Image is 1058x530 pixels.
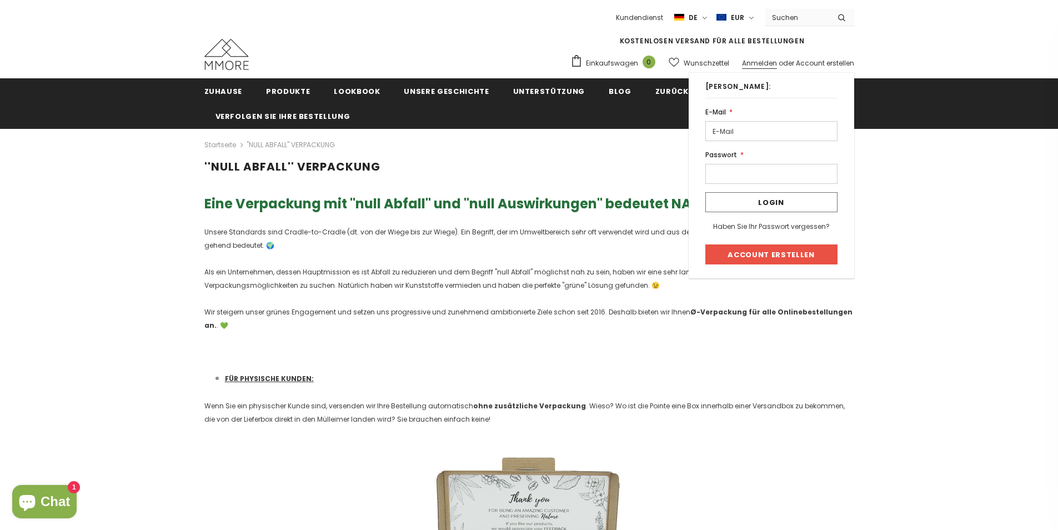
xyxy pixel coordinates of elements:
span: Zuhause [204,86,243,97]
a: Account erstellen [796,58,854,68]
span: Lookbook [334,86,380,97]
strong: Ø-Verpackung für alle Onlinebestellungen an. [204,307,853,330]
span: Wunschzettel [684,58,729,69]
a: Account erstellen [705,244,838,264]
span: KOSTENLOSEN VERSAND FÜR ALLE BESTELLUNGEN [620,36,805,46]
img: i-lang-2.png [674,13,684,22]
span: Blog [609,86,631,97]
input: Search Site [765,9,829,26]
span: Produkte [266,86,310,97]
a: Wunschzettel [669,53,729,73]
input: E-Mail [705,121,838,141]
span: FÜR PHYSISCHE KUNDEN: [225,374,314,383]
span: ''NULL ABFALL'' VERPACKUNG [247,138,335,152]
img: MMORE Cases [204,39,249,70]
a: Einkaufswagen 0 [570,54,661,71]
span: E-Mail [705,107,726,117]
a: Produkte [266,78,310,103]
span: Passwort [705,150,737,159]
span: Zurückgeben [655,86,715,97]
a: Blog [609,78,631,103]
h5: [PERSON_NAME]: [705,81,838,98]
a: Startseite [204,138,236,152]
a: Anmelden [742,58,777,68]
a: Haben Sie Ihr Passwort vergessen? [713,222,830,231]
strong: ohne zusätzliche Verpackung [473,401,586,411]
span: oder [779,58,794,68]
input: Login [705,192,838,212]
span: Kundendienst [616,13,663,22]
span: EUR [731,12,744,23]
span: 0 [643,56,655,68]
span: Verfolgen Sie Ihre Bestellung [215,111,350,122]
p: Wenn Sie ein physischer Kunde sind, versenden wir Ihre Bestellung automatisch . Wieso? Wo ist die... [204,399,854,426]
inbox-online-store-chat: Onlineshop-Chat von Shopify [9,485,80,521]
a: Unterstützung [513,78,585,103]
a: Zurückgeben [655,78,715,103]
a: Zuhause [204,78,243,103]
span: Einkaufswagen [586,58,638,69]
a: Verfolgen Sie Ihre Bestellung [215,103,350,128]
span: Eine Verpackung mit ''null Abfall'' und ''null Auswirkungen'' bedeutet NACHHALTIGKEIT! [204,194,793,213]
p: Unsere Standards sind Cradle-to-Cradle (dt. von der Wiege bis zur Wiege). Ein Begriff, der im Umw... [204,226,854,332]
a: Lookbook [334,78,380,103]
span: de [689,12,698,23]
span: ''NULL ABFALL'' VERPACKUNG [204,159,380,174]
a: Unsere Geschichte [404,78,489,103]
span: Unterstützung [513,86,585,97]
span: Unsere Geschichte [404,86,489,97]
